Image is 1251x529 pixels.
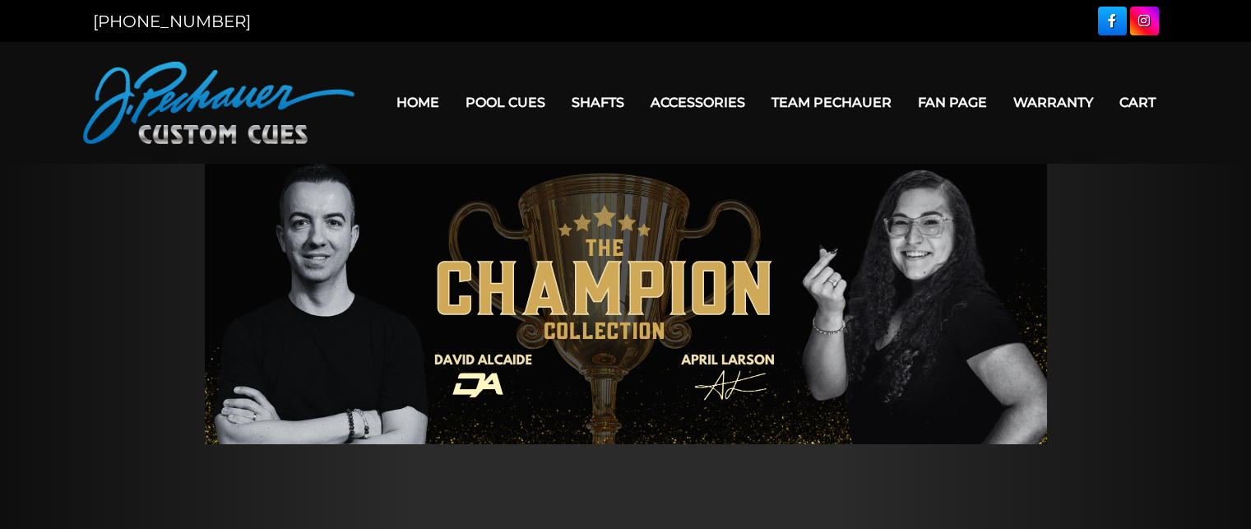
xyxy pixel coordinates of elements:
[83,62,354,144] img: Pechauer Custom Cues
[758,81,905,123] a: Team Pechauer
[383,81,452,123] a: Home
[1000,81,1106,123] a: Warranty
[637,81,758,123] a: Accessories
[1106,81,1169,123] a: Cart
[558,81,637,123] a: Shafts
[93,12,251,31] a: [PHONE_NUMBER]
[452,81,558,123] a: Pool Cues
[905,81,1000,123] a: Fan Page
